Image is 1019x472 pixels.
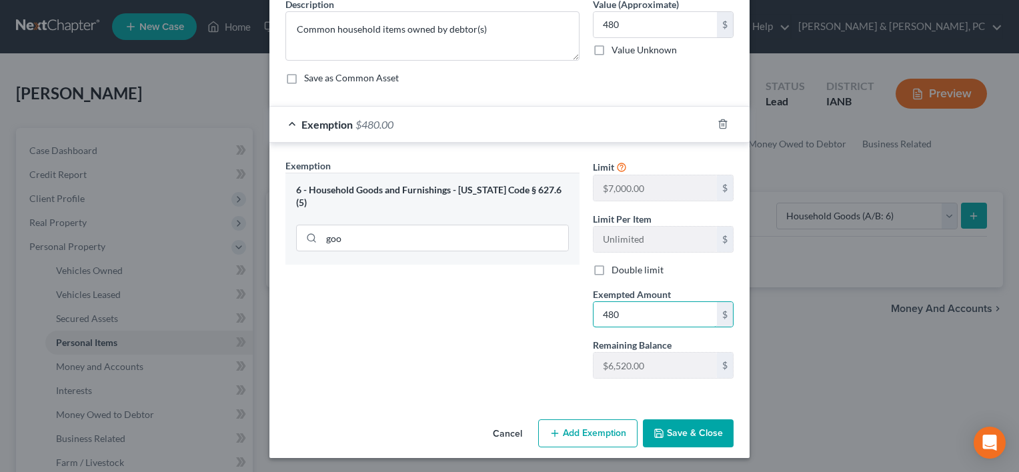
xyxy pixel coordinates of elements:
div: $ [717,227,733,252]
span: Exempted Amount [593,289,671,300]
span: Exemption [285,160,331,171]
div: Open Intercom Messenger [974,427,1006,459]
div: $ [717,302,733,327]
span: Exemption [301,118,353,131]
button: Add Exemption [538,419,638,447]
label: Value Unknown [612,43,677,57]
input: Search exemption rules... [321,225,568,251]
div: $ [717,175,733,201]
div: 6 - Household Goods and Furnishings - [US_STATE] Code § 627.6 (5) [296,184,569,209]
span: Limit [593,161,614,173]
input: -- [594,227,717,252]
input: -- [594,175,717,201]
input: -- [594,353,717,378]
label: Double limit [612,263,664,277]
button: Save & Close [643,419,734,447]
div: $ [717,12,733,37]
input: 0.00 [594,302,717,327]
span: $480.00 [355,118,393,131]
label: Remaining Balance [593,338,672,352]
label: Save as Common Asset [304,71,399,85]
button: Cancel [482,421,533,447]
div: $ [717,353,733,378]
input: 0.00 [594,12,717,37]
label: Limit Per Item [593,212,652,226]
